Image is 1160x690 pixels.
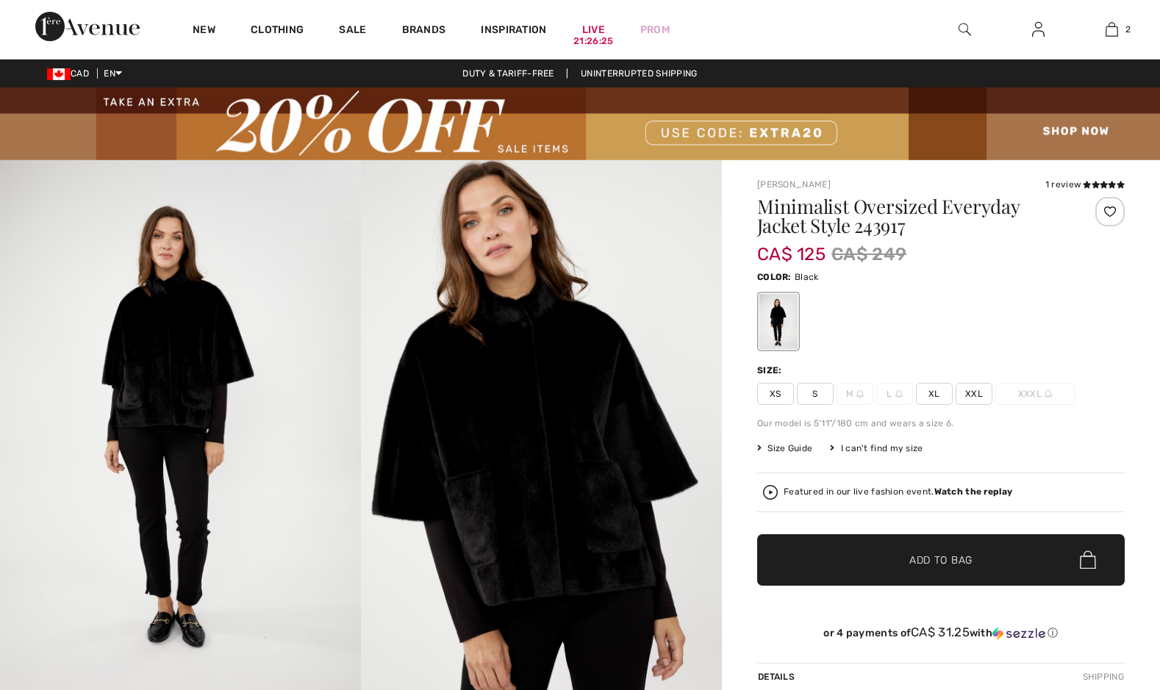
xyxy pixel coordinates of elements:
[1079,664,1125,690] div: Shipping
[895,390,903,398] img: ring-m.svg
[909,552,973,567] span: Add to Bag
[757,229,826,265] span: CA$ 125
[757,664,798,690] div: Details
[402,24,446,39] a: Brands
[830,442,923,455] div: I can't find my size
[797,383,834,405] span: S
[1080,550,1096,569] img: Bag.svg
[1032,21,1045,38] img: My Info
[757,417,1125,430] div: Our model is 5'11"/180 cm and wears a size 6.
[757,625,1125,645] div: or 4 payments ofCA$ 31.25withSezzle Click to learn more about Sezzle
[837,383,873,405] span: M
[757,272,792,282] span: Color:
[757,179,831,190] a: [PERSON_NAME]
[763,485,778,500] img: Watch the replay
[573,35,613,48] div: 21:26:25
[876,383,913,405] span: L
[934,486,1013,497] strong: Watch the replay
[104,68,122,79] span: EN
[759,294,798,349] div: Black
[1020,21,1056,39] a: Sign In
[856,390,864,398] img: ring-m.svg
[831,241,906,267] span: CA$ 249
[193,24,215,39] a: New
[47,68,71,80] img: Canadian Dollar
[956,383,992,405] span: XXL
[757,534,1125,586] button: Add to Bag
[757,383,794,405] span: XS
[1075,21,1148,38] a: 2
[339,24,366,39] a: Sale
[1106,21,1118,38] img: My Bag
[47,68,95,79] span: CAD
[757,197,1064,235] h1: Minimalist Oversized Everyday Jacket Style 243917
[1045,390,1052,398] img: ring-m.svg
[640,22,670,37] a: Prom
[992,627,1045,640] img: Sezzle
[757,625,1125,640] div: or 4 payments of with
[911,625,970,639] span: CA$ 31.25
[35,12,140,41] img: 1ère Avenue
[959,21,971,38] img: search the website
[784,487,1012,497] div: Featured in our live fashion event.
[251,24,304,39] a: Clothing
[582,22,605,37] a: Live21:26:25
[995,383,1075,405] span: XXXL
[757,442,812,455] span: Size Guide
[916,383,953,405] span: XL
[481,24,546,39] span: Inspiration
[1125,23,1131,36] span: 2
[757,364,785,377] div: Size:
[1045,178,1125,191] div: 1 review
[795,272,819,282] span: Black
